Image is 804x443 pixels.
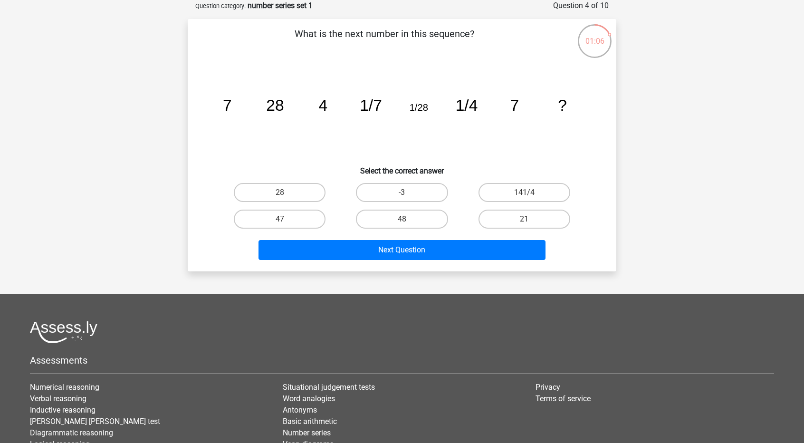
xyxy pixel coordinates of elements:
label: 141/4 [479,183,570,202]
strong: number series set 1 [248,1,313,10]
h5: Assessments [30,355,774,366]
a: Inductive reasoning [30,405,96,414]
a: Number series [283,428,331,437]
tspan: 4 [318,96,327,114]
a: Antonyms [283,405,317,414]
label: -3 [356,183,448,202]
label: 28 [234,183,325,202]
div: 01:06 [577,23,613,47]
img: Assessly logo [30,321,97,343]
a: Diagrammatic reasoning [30,428,113,437]
tspan: ? [558,96,567,114]
label: 47 [234,210,325,229]
tspan: 1/28 [410,102,428,113]
a: Basic arithmetic [283,417,337,426]
tspan: 28 [266,96,284,114]
button: Next Question [258,240,546,260]
label: 48 [356,210,448,229]
a: Numerical reasoning [30,383,99,392]
a: Privacy [536,383,560,392]
p: What is the next number in this sequence? [203,27,565,55]
tspan: 1/7 [360,96,382,114]
tspan: 1/4 [456,96,478,114]
h6: Select the correct answer [203,159,601,175]
tspan: 7 [223,96,232,114]
a: Situational judgement tests [283,383,375,392]
a: [PERSON_NAME] [PERSON_NAME] test [30,417,160,426]
a: Terms of service [536,394,591,403]
tspan: 7 [510,96,519,114]
a: Verbal reasoning [30,394,86,403]
a: Word analogies [283,394,335,403]
label: 21 [479,210,570,229]
small: Question category: [195,2,246,10]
